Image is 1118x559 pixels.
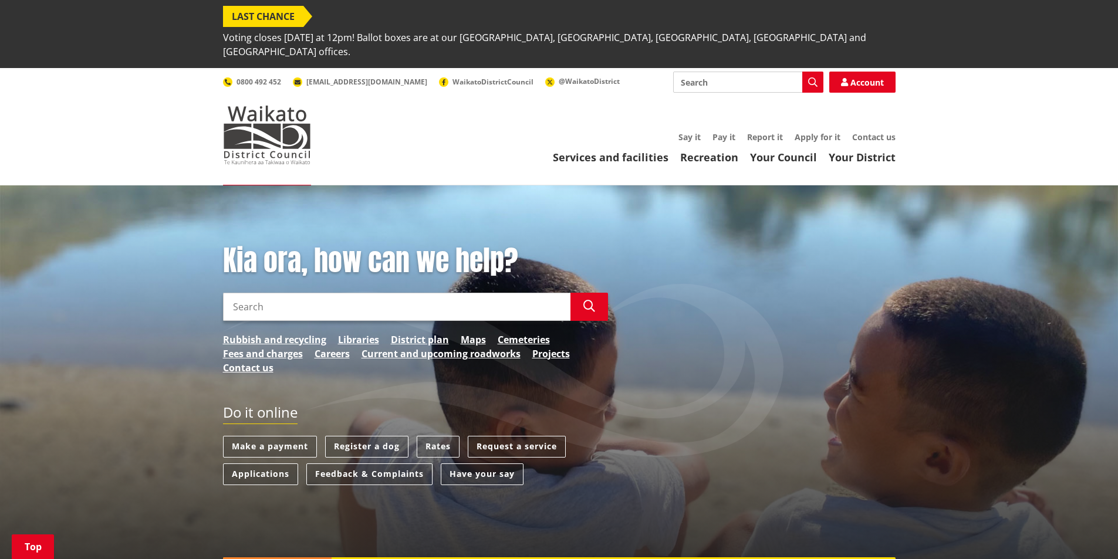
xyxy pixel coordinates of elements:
[306,463,433,485] a: Feedback & Complaints
[223,333,326,347] a: Rubbish and recycling
[553,150,668,164] a: Services and facilities
[223,361,273,375] a: Contact us
[325,436,408,458] a: Register a dog
[306,77,427,87] span: [EMAIL_ADDRESS][DOMAIN_NAME]
[545,76,620,86] a: @WaikatoDistrict
[338,333,379,347] a: Libraries
[452,77,533,87] span: WaikatoDistrictCouncil
[223,244,608,278] h1: Kia ora, how can we help?
[223,27,896,62] span: Voting closes [DATE] at 12pm! Ballot boxes are at our [GEOGRAPHIC_DATA], [GEOGRAPHIC_DATA], [GEOG...
[750,150,817,164] a: Your Council
[223,347,303,361] a: Fees and charges
[223,6,303,27] span: LAST CHANCE
[829,150,896,164] a: Your District
[223,77,281,87] a: 0800 492 452
[747,131,783,143] a: Report it
[362,347,521,361] a: Current and upcoming roadworks
[532,347,570,361] a: Projects
[712,131,735,143] a: Pay it
[12,534,54,559] a: Top
[237,77,281,87] span: 0800 492 452
[223,293,570,321] input: Search input
[852,131,896,143] a: Contact us
[417,436,460,458] a: Rates
[829,72,896,93] a: Account
[223,106,311,164] img: Waikato District Council - Te Kaunihera aa Takiwaa o Waikato
[223,463,298,485] a: Applications
[315,347,350,361] a: Careers
[461,333,486,347] a: Maps
[439,77,533,87] a: WaikatoDistrictCouncil
[441,463,523,485] a: Have your say
[498,333,550,347] a: Cemeteries
[795,131,840,143] a: Apply for it
[223,436,317,458] a: Make a payment
[673,72,823,93] input: Search input
[293,77,427,87] a: [EMAIL_ADDRESS][DOMAIN_NAME]
[391,333,449,347] a: District plan
[678,131,701,143] a: Say it
[680,150,738,164] a: Recreation
[559,76,620,86] span: @WaikatoDistrict
[223,404,298,425] h2: Do it online
[468,436,566,458] a: Request a service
